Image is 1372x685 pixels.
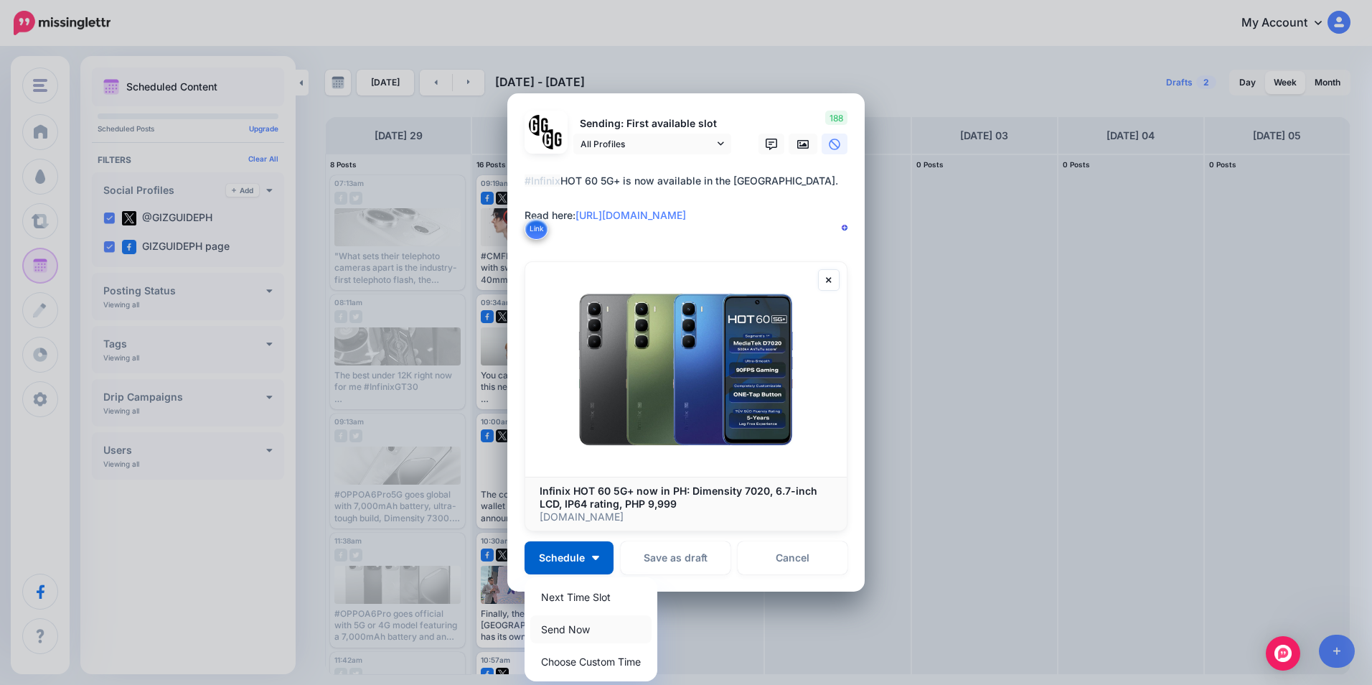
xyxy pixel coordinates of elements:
span: 188 [825,111,847,125]
p: [DOMAIN_NAME] [540,511,832,523]
button: Schedule [525,541,614,574]
b: Infinix HOT 60 5G+ now in PH: Dimensity 7020, 6.7-inch LCD, IP64 rating, PHP 9,999 [540,485,817,510]
a: Choose Custom Time [530,648,652,676]
div: HOT 60 5G+ is now available in the [GEOGRAPHIC_DATA]. Read here: [525,172,855,224]
img: Infinix HOT 60 5G+ now in PH: Dimensity 7020, 6.7-inch LCD, IP64 rating, PHP 9,999 [525,262,847,476]
button: Link [525,218,548,240]
textarea: To enrich screen reader interactions, please activate Accessibility in Grammarly extension settings [525,172,855,241]
span: All Profiles [581,136,714,152]
img: 353459792_649996473822713_4483302954317148903_n-bsa138318.png [529,115,550,136]
img: arrow-down-white.png [592,556,599,560]
a: All Profiles [573,134,731,154]
img: JT5sWCfR-79925.png [542,129,563,150]
span: Schedule [539,553,585,563]
button: Save as draft [621,541,730,574]
div: Schedule [525,577,657,681]
div: Open Intercom Messenger [1266,636,1300,671]
a: Next Time Slot [530,583,652,611]
a: Cancel [738,541,847,574]
p: Sending: First available slot [573,116,731,132]
a: Send Now [530,615,652,643]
